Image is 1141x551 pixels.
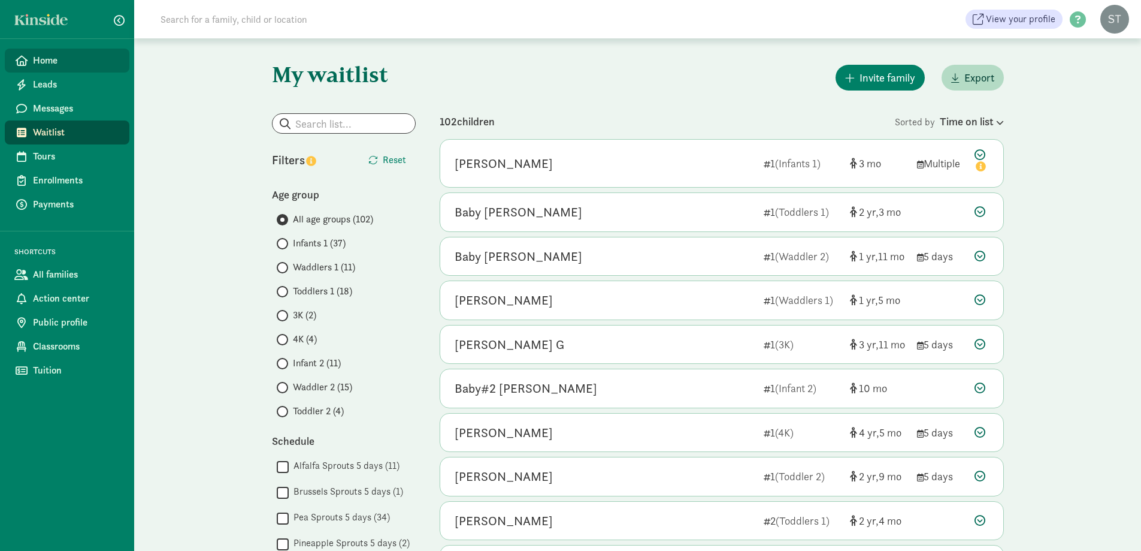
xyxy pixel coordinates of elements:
[293,236,346,251] span: Infants 1 (37)
[5,311,129,335] a: Public profile
[775,249,829,263] span: (Waddler 2)
[764,468,840,484] div: 1
[850,513,907,529] div: [object Object]
[153,7,489,31] input: Search for a family, child or location
[5,121,129,144] a: Waitlist
[5,97,129,121] a: Messages
[859,70,915,86] span: Invite family
[764,292,840,308] div: 1
[272,62,416,86] h1: My waitlist
[455,154,553,173] div: Austin Buchanan
[859,338,879,351] span: 3
[850,248,907,264] div: [object Object]
[5,263,129,287] a: All families
[878,249,904,263] span: 11
[878,293,900,307] span: 5
[879,338,905,351] span: 11
[293,260,355,275] span: Waddlers 1 (11)
[764,155,840,171] div: 1
[272,186,416,203] div: Age group
[859,205,879,219] span: 2
[776,514,830,528] span: (Toddlers 1)
[879,514,901,528] span: 4
[293,356,341,371] span: Infant 2 (11)
[879,426,901,439] span: 5
[289,484,403,499] label: Brussels Sprouts 5 days (1)
[764,204,840,220] div: 1
[775,338,794,351] span: (3K)
[5,335,129,359] a: Classrooms
[440,113,895,130] div: 102 children
[850,155,907,171] div: [object Object]
[1081,493,1141,551] iframe: Chat Widget
[775,426,794,439] span: (4K)
[289,510,390,525] label: Pea Sprouts 5 days (34)
[859,469,879,483] span: 2
[850,380,907,396] div: [object Object]
[836,65,925,91] button: Invite family
[455,511,553,531] div: Callum Servais
[293,212,373,227] span: All age groups (102)
[917,155,965,171] div: Multiple
[5,49,129,73] a: Home
[455,423,553,442] div: Weston Herde
[775,293,833,307] span: (Waddlers 1)
[33,315,120,330] span: Public profile
[289,536,410,550] label: Pineapple Sprouts 5 days (2)
[5,73,129,97] a: Leads
[940,113,1004,130] div: Time on list
[775,381,816,395] span: (Infant 2)
[33,149,120,164] span: Tours
[775,469,825,483] span: (Toddler 2)
[850,204,907,220] div: [object Object]
[966,10,1063,29] a: View your profile
[293,284,352,299] span: Toddlers 1 (18)
[455,203,582,222] div: Baby Graf
[293,308,316,323] span: 3K (2)
[879,205,901,219] span: 3
[383,153,406,167] span: Reset
[455,247,582,266] div: Baby Householder
[33,173,120,188] span: Enrollments
[33,197,120,212] span: Payments
[917,248,965,264] div: 5 days
[764,513,840,529] div: 2
[33,267,120,282] span: All families
[359,148,416,172] button: Reset
[293,404,344,418] span: Toddler 2 (4)
[859,249,878,263] span: 1
[293,380,352,395] span: Waddler 2 (15)
[33,339,120,354] span: Classrooms
[859,514,879,528] span: 2
[33,53,120,68] span: Home
[5,287,129,311] a: Action center
[850,468,907,484] div: [object Object]
[293,332,317,347] span: 4K (4)
[455,335,564,354] div: Cleo G
[5,359,129,383] a: Tuition
[455,467,553,486] div: Emilio Martinez Armendaiz
[764,424,840,441] div: 1
[33,101,120,116] span: Messages
[5,168,129,192] a: Enrollments
[895,113,1004,130] div: Sorted by
[455,291,553,310] div: Wilder Olson
[986,12,1055,26] span: View your profile
[850,424,907,441] div: [object Object]
[33,363,120,378] span: Tuition
[859,426,879,439] span: 4
[5,144,129,168] a: Tours
[775,205,829,219] span: (Toddlers 1)
[272,433,416,449] div: Schedule
[5,192,129,216] a: Payments
[917,424,965,441] div: 5 days
[273,114,415,133] input: Search list...
[859,381,887,395] span: 10
[33,125,120,140] span: Waitlist
[764,380,840,396] div: 1
[775,156,821,170] span: (Infants 1)
[917,336,965,353] div: 5 days
[850,336,907,353] div: [object Object]
[455,379,597,398] div: Baby#2 Buchner
[964,70,994,86] span: Export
